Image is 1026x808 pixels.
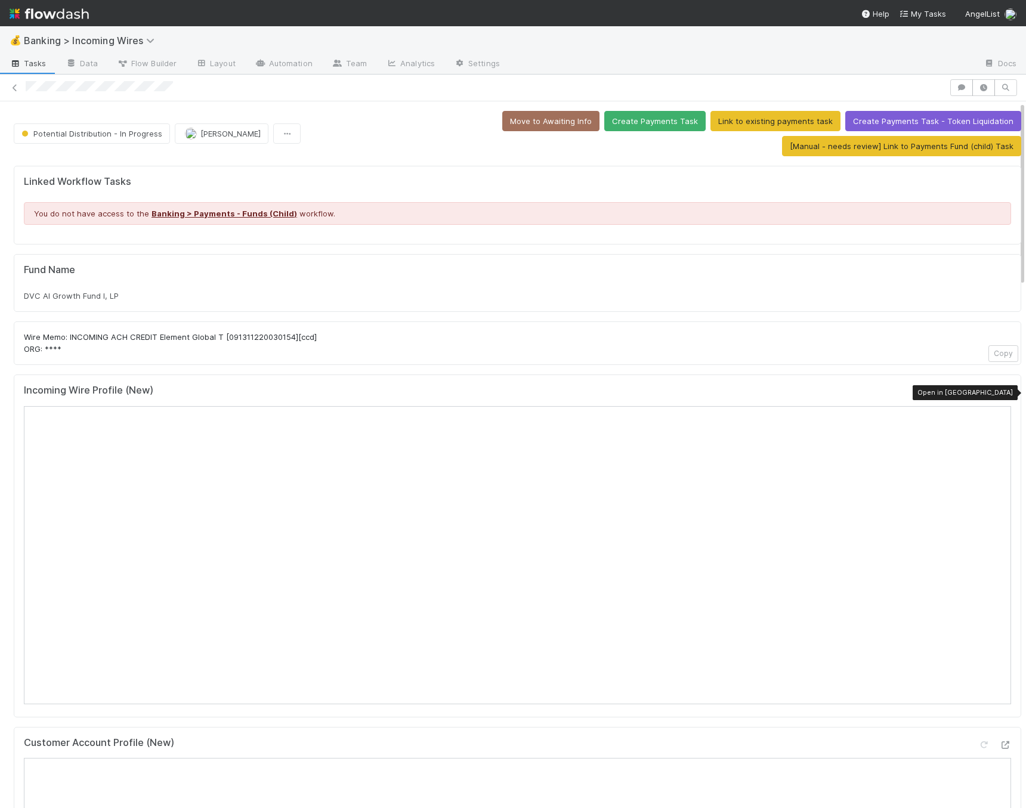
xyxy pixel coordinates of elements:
[974,55,1026,74] a: Docs
[175,123,268,144] button: [PERSON_NAME]
[782,136,1021,156] button: [Manual - needs review] Link to Payments Fund (child) Task
[861,8,889,20] div: Help
[24,737,174,749] h5: Customer Account Profile (New)
[845,111,1021,131] button: Create Payments Task - Token Liquidation
[10,57,47,69] span: Tasks
[24,176,1011,188] h5: Linked Workflow Tasks
[322,55,376,74] a: Team
[10,4,89,24] img: logo-inverted-e16ddd16eac7371096b0.svg
[710,111,840,131] button: Link to existing payments task
[14,123,170,144] button: Potential Distribution - In Progress
[1005,8,1016,20] img: avatar_00bac1b4-31d4-408a-a3b3-edb667efc506.png
[19,129,162,138] span: Potential Distribution - In Progress
[245,55,322,74] a: Automation
[24,264,1011,276] h5: Fund Name
[117,57,177,69] span: Flow Builder
[988,345,1018,362] button: Copy
[186,55,245,74] a: Layout
[200,129,261,138] span: [PERSON_NAME]
[376,55,444,74] a: Analytics
[899,8,946,20] a: My Tasks
[24,291,119,301] span: DVC AI Growth Fund I, LP
[152,209,297,218] a: Banking > Payments - Funds (Child)
[604,111,706,131] button: Create Payments Task
[10,35,21,45] span: 💰
[107,55,186,74] a: Flow Builder
[24,385,153,397] h5: Incoming Wire Profile (New)
[24,202,1011,225] div: You do not have access to the workflow.
[24,35,160,47] span: Banking > Incoming Wires
[24,332,1011,355] p: Wire Memo: INCOMING ACH CREDIT Element Global T [091311220030154][ccd] ORG: ****
[185,128,197,140] img: avatar_eacbd5bb-7590-4455-a9e9-12dcb5674423.png
[444,55,509,74] a: Settings
[899,9,946,18] span: My Tasks
[56,55,107,74] a: Data
[502,111,599,131] button: Move to Awaiting Info
[965,9,1000,18] span: AngelList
